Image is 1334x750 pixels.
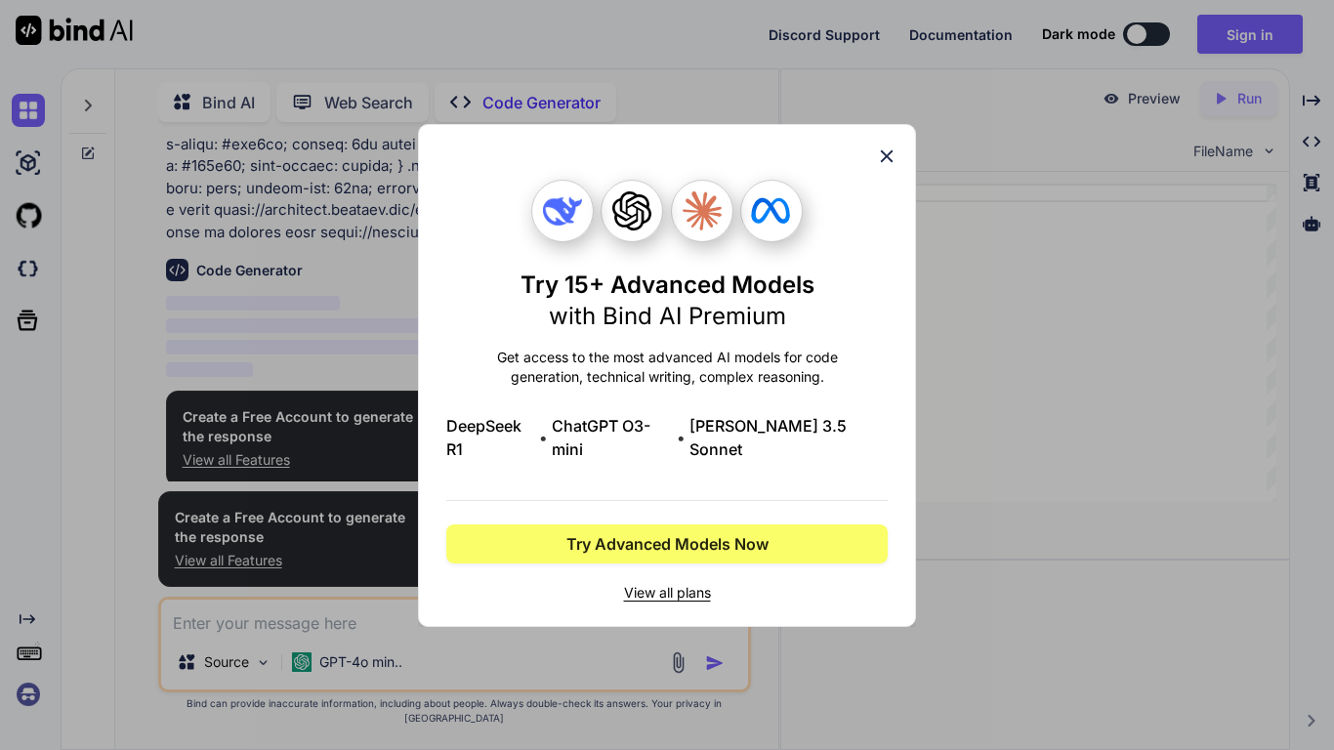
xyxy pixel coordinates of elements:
p: Get access to the most advanced AI models for code generation, technical writing, complex reasoning. [446,348,888,387]
span: • [539,426,548,449]
span: DeepSeek R1 [446,414,535,461]
span: [PERSON_NAME] 3.5 Sonnet [689,414,888,461]
span: View all plans [446,583,888,603]
span: ChatGPT O3-mini [552,414,673,461]
button: Try Advanced Models Now [446,524,888,563]
img: Deepseek [543,191,582,230]
span: • [677,426,686,449]
h1: Try 15+ Advanced Models [521,270,814,332]
span: with Bind AI Premium [549,302,786,330]
span: Try Advanced Models Now [566,532,769,556]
